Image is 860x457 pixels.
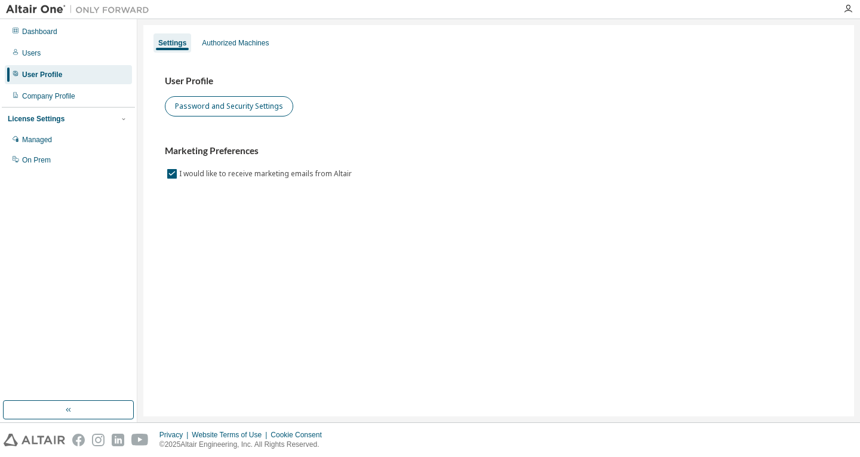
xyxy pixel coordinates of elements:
div: License Settings [8,114,64,124]
div: Managed [22,135,52,145]
div: Dashboard [22,27,57,36]
h3: User Profile [165,75,833,87]
p: © 2025 Altair Engineering, Inc. All Rights Reserved. [159,440,329,450]
div: Settings [158,38,186,48]
button: Password and Security Settings [165,96,293,116]
img: facebook.svg [72,434,85,446]
div: On Prem [22,155,51,165]
div: Users [22,48,41,58]
img: youtube.svg [131,434,149,446]
label: I would like to receive marketing emails from Altair [179,167,354,181]
div: Authorized Machines [202,38,269,48]
h3: Marketing Preferences [165,145,833,157]
div: User Profile [22,70,62,79]
div: Website Terms of Use [192,430,271,440]
img: linkedin.svg [112,434,124,446]
img: altair_logo.svg [4,434,65,446]
div: Cookie Consent [271,430,328,440]
div: Privacy [159,430,192,440]
div: Company Profile [22,91,75,101]
img: instagram.svg [92,434,105,446]
img: Altair One [6,4,155,16]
